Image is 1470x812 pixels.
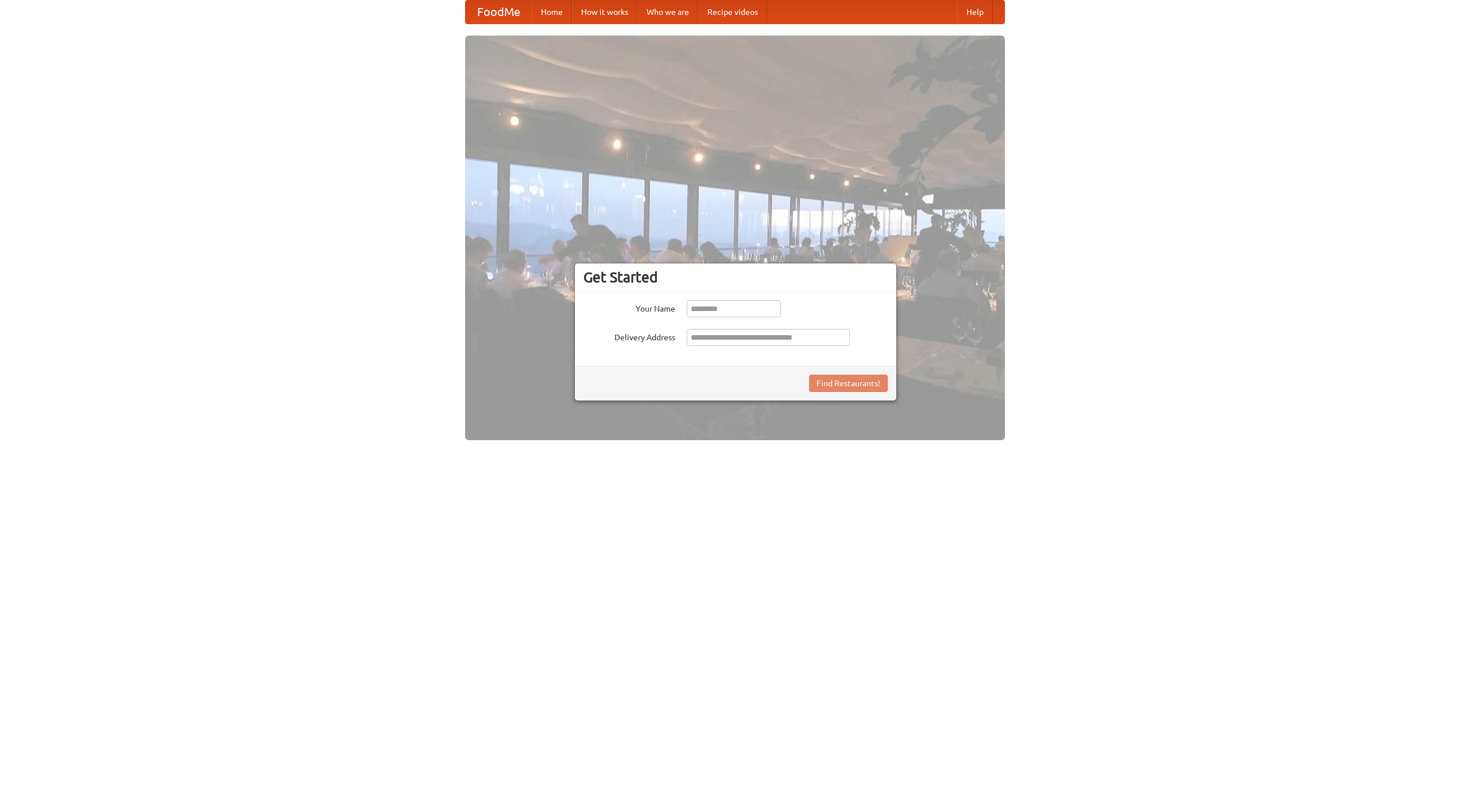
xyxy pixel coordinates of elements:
h3: Get Started [583,269,888,286]
a: Help [957,1,993,24]
label: Delivery Address [583,329,675,343]
button: Find Restaurants! [809,375,888,392]
a: Home [532,1,572,24]
a: How it works [572,1,637,24]
a: Who we are [637,1,698,24]
label: Your Name [583,300,675,314]
a: Recipe videos [698,1,767,24]
a: FoodMe [466,1,532,24]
